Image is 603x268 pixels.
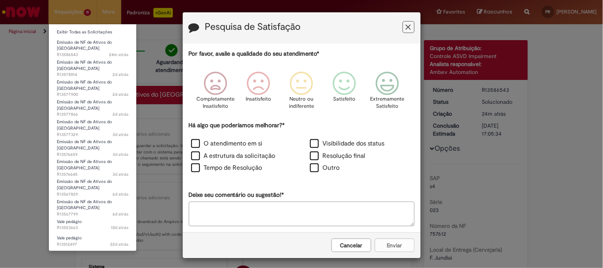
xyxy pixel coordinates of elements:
div: Há algo que poderíamos melhorar?* [189,121,415,175]
span: R13512497 [57,241,128,248]
label: A estrutura da solicitação [191,151,275,161]
span: R13578014 [57,72,128,78]
a: Aberto R13567799 : Emissão de NF de Ativos do ASVD [49,198,136,215]
a: Aberto R13586543 : Emissão de NF de Ativos do ASVD [49,38,136,55]
time: 29/09/2025 15:44:38 [112,111,128,117]
div: Satisfeito [324,66,365,120]
a: Aberto R13577329 : Emissão de NF de Ativos do ASVD [49,118,136,135]
span: Emissão de NF de Ativos do [GEOGRAPHIC_DATA] [57,59,112,72]
span: 10d atrás [111,225,128,231]
a: Aberto R13512497 : Vale pedágio [49,234,136,249]
label: Visibilidade dos status [310,139,385,148]
label: O atendimento em si [191,139,263,148]
ul: Requisições [48,24,137,251]
label: Por favor, avalie a qualidade do seu atendimento* [189,50,320,58]
span: Emissão de NF de Ativos do [GEOGRAPHIC_DATA] [57,79,112,91]
span: 3d atrás [112,171,128,177]
time: 29/09/2025 16:04:36 [112,72,128,78]
span: R13577329 [57,132,128,138]
span: R13553663 [57,225,128,231]
time: 29/09/2025 14:35:57 [112,132,128,138]
a: Aberto R13553663 : Vale pedágio [49,218,136,232]
span: R13586543 [57,52,128,58]
time: 25/09/2025 16:26:40 [112,211,128,217]
time: 01/10/2025 15:05:31 [109,52,128,58]
time: 22/09/2025 08:44:54 [111,225,128,231]
span: R13567799 [57,211,128,218]
p: Completamente Insatisfeito [196,95,235,110]
p: Insatisfeito [246,95,271,103]
a: Exibir Todas as Solicitações [49,28,136,37]
time: 10/09/2025 08:31:22 [110,241,128,247]
button: Cancelar [332,239,371,252]
a: Aberto R13567829 : Emissão de NF de Ativos do ASVD [49,177,136,194]
label: Pesquisa de Satisfação [205,22,301,32]
div: Completamente Insatisfeito [195,66,236,120]
span: Emissão de NF de Ativos do [GEOGRAPHIC_DATA] [57,159,112,171]
p: Extremamente Satisfeito [370,95,405,110]
span: Vale pedágio [57,219,82,225]
a: Aberto R13578014 : Emissão de NF de Ativos do ASVD [49,58,136,75]
div: Extremamente Satisfeito [367,66,408,120]
span: 2d atrás [112,72,128,78]
span: R13567829 [57,191,128,198]
span: R13577900 [57,91,128,98]
span: 2d atrás [112,111,128,117]
time: 29/09/2025 15:48:33 [112,91,128,97]
p: Satisfeito [333,95,356,103]
p: Neutro ou indiferente [287,95,316,110]
time: 29/09/2025 12:40:49 [112,171,128,177]
span: Emissão de NF de Ativos do [GEOGRAPHIC_DATA] [57,39,112,52]
label: Tempo de Resolução [191,163,262,173]
a: Aberto R13576659 : Emissão de NF de Ativos do ASVD [49,138,136,155]
span: 3d atrás [112,151,128,157]
label: Deixe seu comentário ou sugestão!* [189,191,284,199]
span: 2d atrás [112,91,128,97]
span: R13576645 [57,171,128,178]
div: Insatisfeito [238,66,279,120]
div: Neutro ou indiferente [281,66,322,120]
span: R13577866 [57,111,128,118]
span: 6d atrás [112,191,128,197]
a: Aberto R13576645 : Emissão de NF de Ativos do ASVD [49,157,136,175]
span: 3d atrás [112,132,128,138]
span: Emissão de NF de Ativos do [GEOGRAPHIC_DATA] [57,139,112,151]
span: Emissão de NF de Ativos do [GEOGRAPHIC_DATA] [57,199,112,211]
time: 29/09/2025 12:43:17 [112,151,128,157]
span: R13576659 [57,151,128,158]
label: Outro [310,163,340,173]
span: Emissão de NF de Ativos do [GEOGRAPHIC_DATA] [57,119,112,131]
span: Emissão de NF de Ativos do [GEOGRAPHIC_DATA] [57,99,112,111]
a: Aberto R13577900 : Emissão de NF de Ativos do ASVD [49,78,136,95]
label: Resolução final [310,151,366,161]
span: 6d atrás [112,211,128,217]
time: 25/09/2025 16:31:22 [112,191,128,197]
a: Aberto R13577866 : Emissão de NF de Ativos do ASVD [49,98,136,115]
span: Emissão de NF de Ativos do [GEOGRAPHIC_DATA] [57,179,112,191]
span: 22d atrás [110,241,128,247]
span: Vale pedágio [57,235,82,241]
span: 24m atrás [109,52,128,58]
